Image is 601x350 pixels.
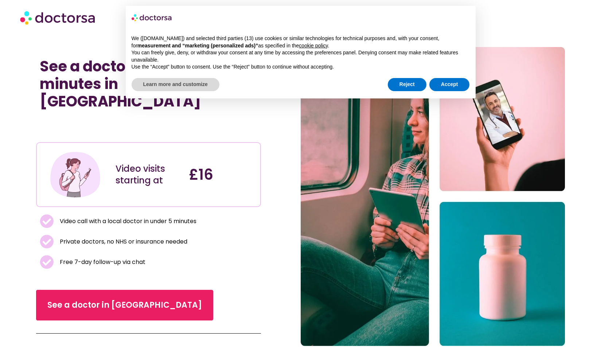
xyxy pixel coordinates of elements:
a: See a doctor in [GEOGRAPHIC_DATA] [36,290,213,320]
img: Illustration depicting a young woman in a casual outfit, engaged with her smartphone. She has a p... [49,148,102,201]
iframe: Customer reviews powered by Trustpilot [40,126,257,135]
h4: £16 [189,166,255,183]
strong: measurement and “marketing (personalized ads)” [137,43,258,48]
span: Video call with a local doctor in under 5 minutes [58,216,196,226]
iframe: Customer reviews powered by Trustpilot [40,117,149,126]
div: Video visits starting at [116,163,182,186]
h1: See a doctor online in minutes in [GEOGRAPHIC_DATA] [40,58,257,110]
img: logo [132,12,172,23]
span: Private doctors, no NHS or insurance needed [58,237,187,247]
button: Reject [388,78,426,91]
button: Accept [429,78,470,91]
button: Learn more and customize [132,78,219,91]
p: You can freely give, deny, or withdraw your consent at any time by accessing the preferences pane... [132,49,470,63]
span: See a doctor in [GEOGRAPHIC_DATA] [47,299,202,311]
a: cookie policy [299,43,328,48]
p: Use the “Accept” button to consent. Use the “Reject” button to continue without accepting. [132,63,470,71]
span: Free 7-day follow-up via chat [58,257,145,267]
p: We ([DOMAIN_NAME]) and selected third parties (13) use cookies or similar technologies for techni... [132,35,470,49]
